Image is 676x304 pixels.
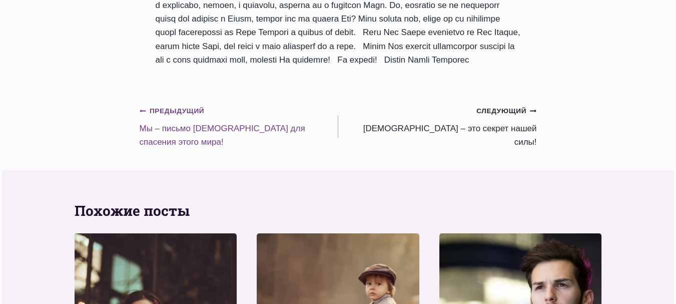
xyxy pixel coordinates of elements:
small: Предыдущий [140,106,205,117]
nav: Записи [140,104,537,149]
a: Следующий[DEMOGRAPHIC_DATA] – это секрет нашей силы! [338,104,537,149]
h2: Похожие посты [75,200,602,221]
small: Следующий [476,106,536,117]
a: ПредыдущийМы – письмо [DEMOGRAPHIC_DATA] для спасения этого мира! [140,104,338,149]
